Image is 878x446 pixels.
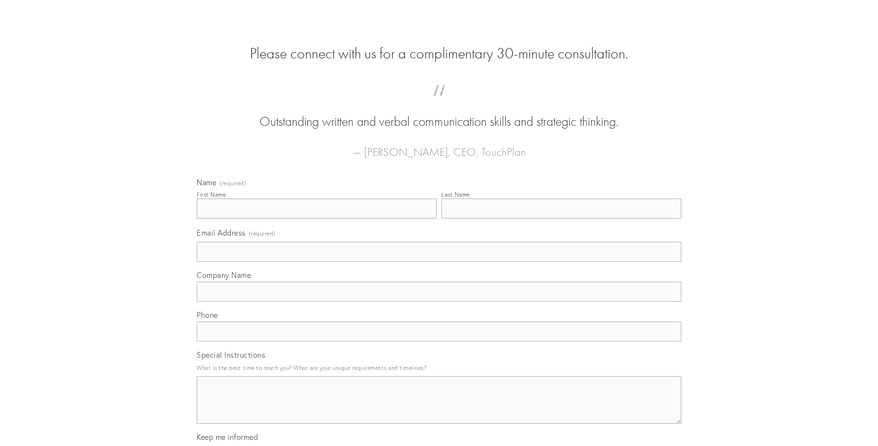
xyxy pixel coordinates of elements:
span: Company Name [197,270,251,280]
span: (required) [219,180,246,186]
div: First Name [197,191,226,198]
span: (required) [249,227,276,240]
span: Name [197,178,216,187]
span: Email Address [197,228,246,237]
blockquote: Outstanding written and verbal communication skills and strategic thinking. [212,94,666,131]
span: “ [212,94,666,113]
p: What is the best time to reach you? What are your unique requirements and timelines? [197,361,681,374]
span: Keep me informed [197,432,258,442]
figcaption: — [PERSON_NAME], CEO, TouchPlan [212,131,666,161]
span: Phone [197,310,218,320]
h2: Please connect with us for a complimentary 30-minute consultation. [197,45,681,63]
span: Special Instructions [197,350,265,360]
div: Last Name [441,191,470,198]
